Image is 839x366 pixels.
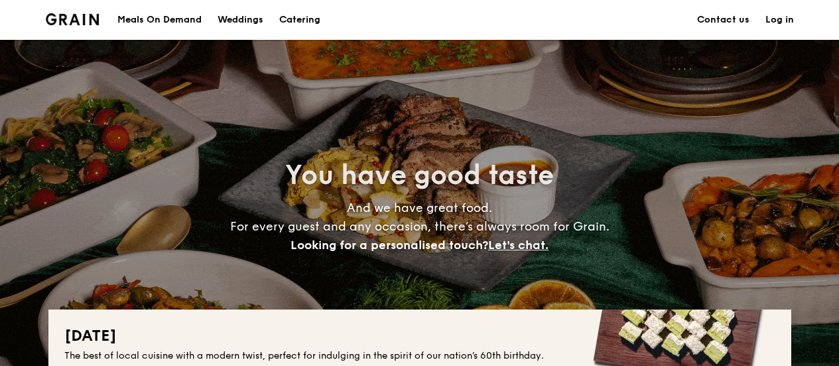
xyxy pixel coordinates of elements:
[230,201,610,252] span: And we have great food. For every guest and any occasion, there’s always room for Grain.
[46,13,99,25] a: Logotype
[285,159,554,191] span: You have good taste
[64,349,775,363] div: The best of local cuisine with a modern twist, perfect for indulging in the spirit of our nation’...
[46,13,99,25] img: Grain
[488,238,549,252] span: Let's chat.
[290,238,488,252] span: Looking for a personalised touch?
[64,325,775,347] h2: [DATE]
